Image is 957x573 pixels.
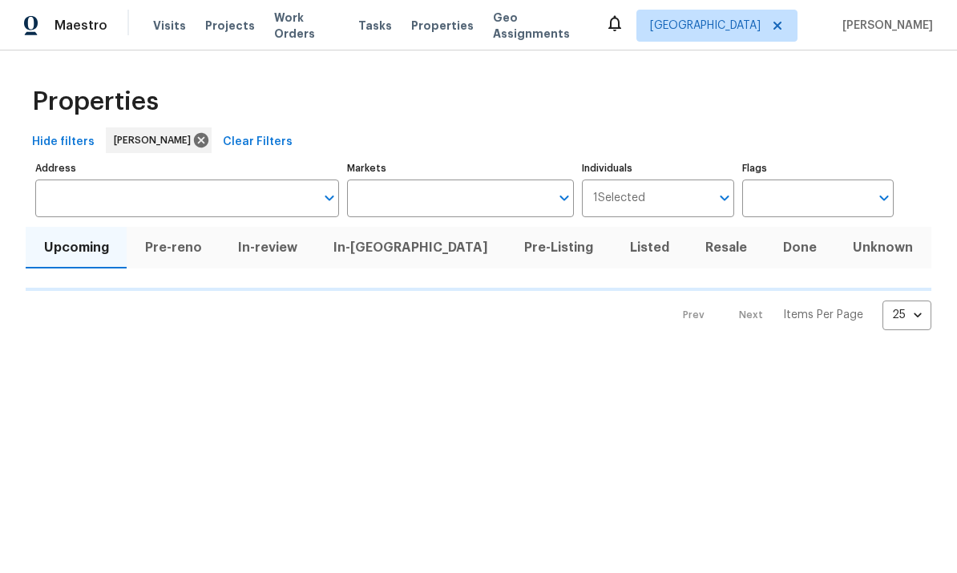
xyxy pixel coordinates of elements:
span: In-review [229,236,305,259]
span: Clear Filters [223,132,293,152]
button: Open [873,187,895,209]
label: Markets [347,163,575,173]
span: Maestro [55,18,107,34]
div: 25 [882,294,931,336]
label: Address [35,163,339,173]
span: Listed [621,236,677,259]
span: Properties [411,18,474,34]
button: Open [318,187,341,209]
div: [PERSON_NAME] [106,127,212,153]
span: Upcoming [35,236,117,259]
span: Visits [153,18,186,34]
span: Work Orders [274,10,339,42]
button: Open [713,187,736,209]
span: Projects [205,18,255,34]
p: Items Per Page [783,307,863,323]
span: Unknown [845,236,922,259]
button: Hide filters [26,127,101,157]
button: Clear Filters [216,127,299,157]
span: Properties [32,94,159,110]
span: Done [775,236,826,259]
span: 1 Selected [593,192,645,205]
label: Flags [742,163,894,173]
span: [PERSON_NAME] [836,18,933,34]
button: Open [553,187,575,209]
span: Geo Assignments [493,10,586,42]
label: Individuals [582,163,733,173]
span: Pre-Listing [516,236,602,259]
nav: Pagination Navigation [668,301,931,330]
span: Resale [697,236,755,259]
span: Hide filters [32,132,95,152]
span: [PERSON_NAME] [114,132,197,148]
span: In-[GEOGRAPHIC_DATA] [325,236,497,259]
span: Tasks [358,20,392,31]
span: [GEOGRAPHIC_DATA] [650,18,761,34]
span: Pre-reno [136,236,210,259]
